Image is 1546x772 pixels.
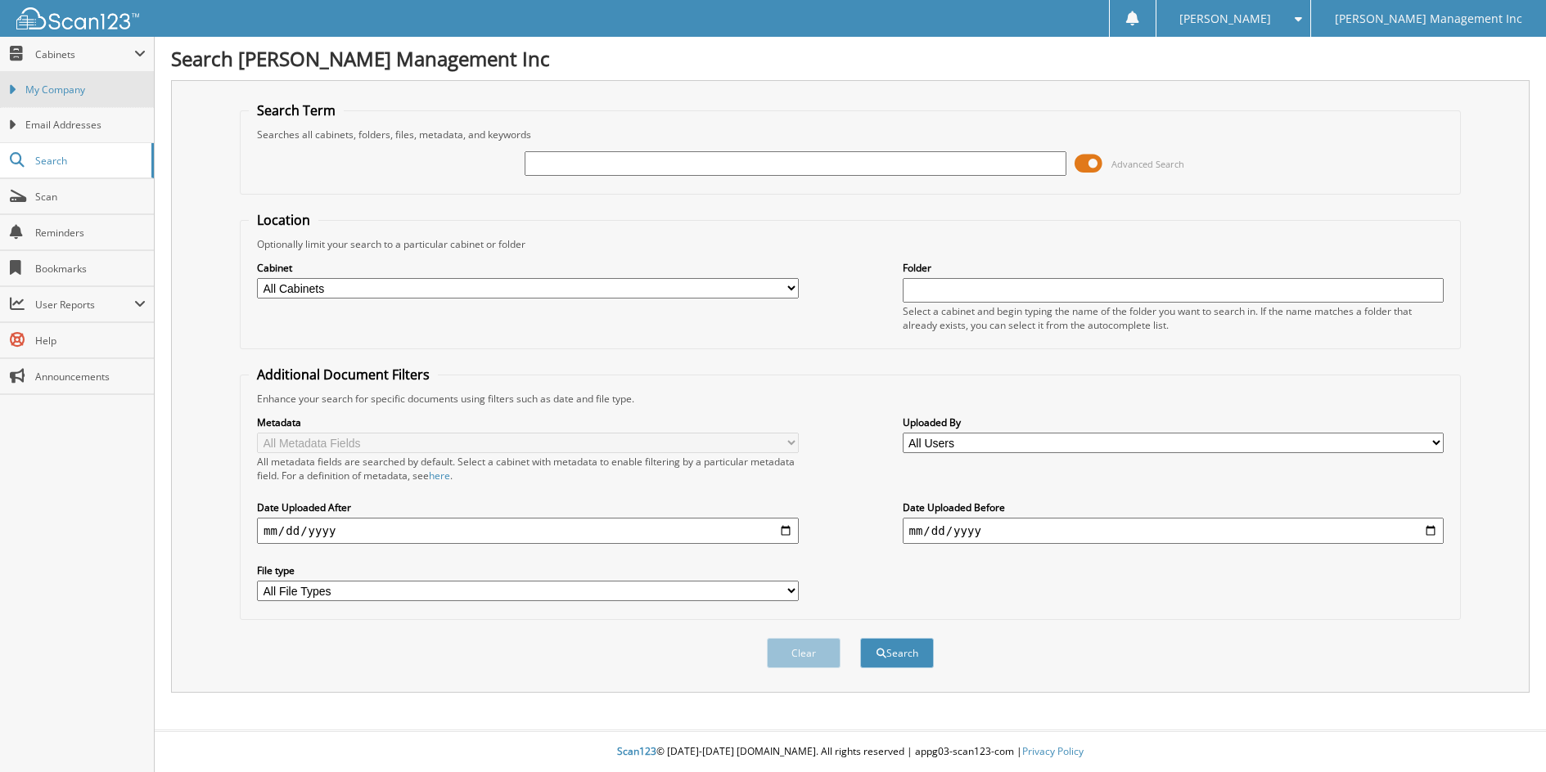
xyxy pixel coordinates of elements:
label: Date Uploaded After [257,500,799,514]
a: Privacy Policy [1022,744,1084,758]
span: My Company [25,83,146,97]
span: Reminders [35,226,146,240]
span: Announcements [35,370,146,384]
label: Uploaded By [903,415,1445,429]
button: Clear [767,638,841,668]
a: here [429,469,450,482]
label: Folder [903,261,1445,275]
span: Search [35,154,143,168]
legend: Search Term [249,101,344,119]
legend: Location [249,211,318,229]
input: start [257,518,799,544]
span: Help [35,334,146,348]
div: All metadata fields are searched by default. Select a cabinet with metadata to enable filtering b... [257,455,799,482]
img: scan123-logo-white.svg [16,7,139,29]
div: © [DATE]-[DATE] [DOMAIN_NAME]. All rights reserved | appg03-scan123-com | [155,732,1546,772]
span: [PERSON_NAME] [1179,14,1271,24]
span: Email Addresses [25,118,146,132]
label: Cabinet [257,261,799,275]
h1: Search [PERSON_NAME] Management Inc [171,45,1530,72]
div: Optionally limit your search to a particular cabinet or folder [249,237,1452,251]
span: Bookmarks [35,262,146,276]
span: User Reports [35,298,134,312]
iframe: Chat Widget [1464,693,1546,772]
button: Search [860,638,934,668]
legend: Additional Document Filters [249,366,438,384]
span: Scan123 [617,744,656,758]
span: Scan [35,190,146,204]
label: Metadata [257,415,799,429]
label: Date Uploaded Before [903,500,1445,514]
input: end [903,518,1445,544]
span: Cabinets [35,47,134,61]
div: Searches all cabinets, folders, files, metadata, and keywords [249,128,1452,141]
div: Select a cabinet and begin typing the name of the folder you want to search in. If the name match... [903,304,1445,332]
span: Advanced Search [1111,158,1184,170]
div: Enhance your search for specific documents using filters such as date and file type. [249,392,1452,406]
span: [PERSON_NAME] Management Inc [1335,14,1522,24]
label: File type [257,563,799,577]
